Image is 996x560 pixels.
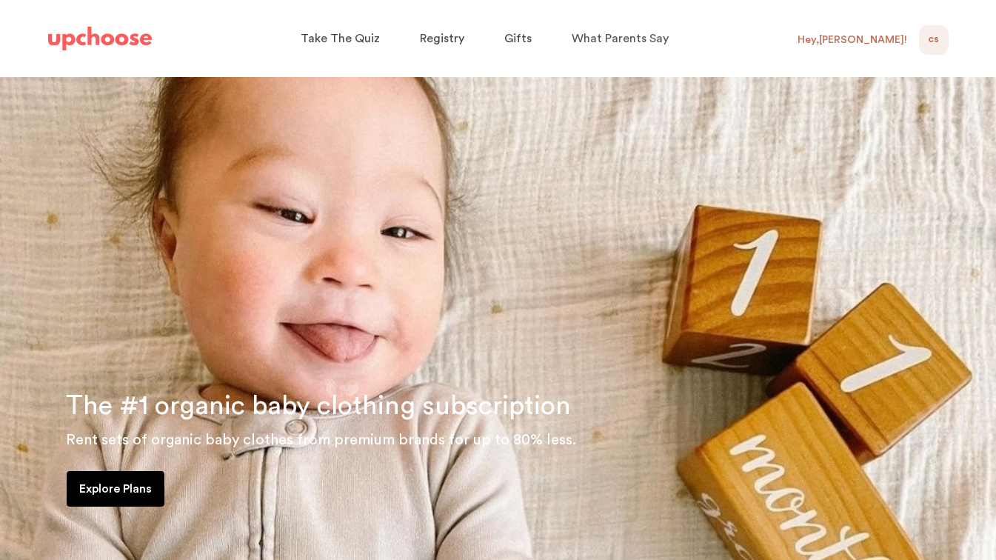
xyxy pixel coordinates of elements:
[301,24,384,53] a: Take The Quiz
[79,480,152,498] p: Explore Plans
[504,24,536,53] a: Gifts
[572,33,669,44] span: What Parents Say
[66,393,571,419] span: The #1 organic baby clothing subscription
[301,33,380,44] span: Take The Quiz
[420,33,464,44] span: Registry
[504,33,532,44] span: Gifts
[572,24,673,53] a: What Parents Say
[928,31,939,49] span: CS
[67,471,164,507] a: Explore Plans
[66,428,978,452] p: Rent sets of organic baby clothes from premium brands for up to 80% less.
[48,24,152,54] a: UpChoose
[420,24,469,53] a: Registry
[48,27,152,50] img: UpChoose
[798,33,907,47] div: Hey, [PERSON_NAME] !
